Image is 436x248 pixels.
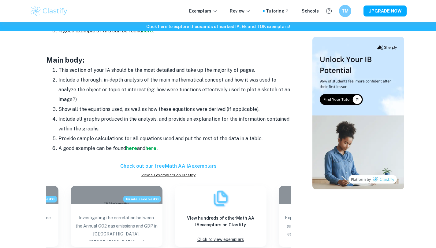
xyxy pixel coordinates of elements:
p: Review [230,8,251,14]
button: TM [339,5,351,17]
li: Include all graphs produced in the analysis, and provide an explanation for the information conta... [58,114,291,134]
li: A good example can be found and [58,144,291,153]
img: Thumbnail [312,37,404,189]
h6: Check out our free Math AA IA exemplars [46,162,291,170]
a: here [126,145,137,151]
li: Show all the equations used, as well as how these equations were derived (if applicable). [58,104,291,114]
a: Blog exemplar: Exploring the method of calculating the Exploring the method of calculating the su... [279,186,371,247]
button: Help and Feedback [324,6,334,16]
h3: Main body: [46,54,291,65]
a: here [142,28,153,34]
span: Grade received: 6 [123,196,161,202]
a: Blog exemplar: Invastigating the correlation between thGrade received:6Invastigating the correlat... [71,186,162,247]
a: View all exemplars on Clastify [46,172,291,178]
h6: View hundreds of other Math AA IA exemplars on Clastify [180,215,262,228]
li: Provide sample calculations for all equations used and put the rest of the data in a table. [58,134,291,144]
a: Schools [302,8,319,14]
h6: Click here to explore thousands of marked IA, EE and TOK exemplars ! [1,23,435,30]
button: UPGRADE NOW [363,5,407,16]
img: Exemplars [211,189,230,207]
li: This section of your IA should be the most detailed and take up the majority of pages. [58,65,291,75]
a: ExemplarsView hundreds of otherMath AA IAexemplars on ClastifyClick to view exemplars [175,186,266,247]
p: Exploring the method of calculating the surface area of solid of revolution and estimating the la... [284,214,366,241]
img: Clastify logo [30,5,69,17]
h6: TM [341,8,348,14]
a: here [145,145,156,151]
p: Click to view exemplars [197,235,244,244]
li: Include a thorough, in-depth analysis of the main mathematical concept and how it was used to ana... [58,75,291,104]
p: Exemplars [189,8,218,14]
p: Invastigating the correlation between the Annual CO2 gas emissions and GDP in [GEOGRAPHIC_DATA], ... [76,214,158,241]
strong: . [156,145,158,151]
a: Tutoring [266,8,289,14]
